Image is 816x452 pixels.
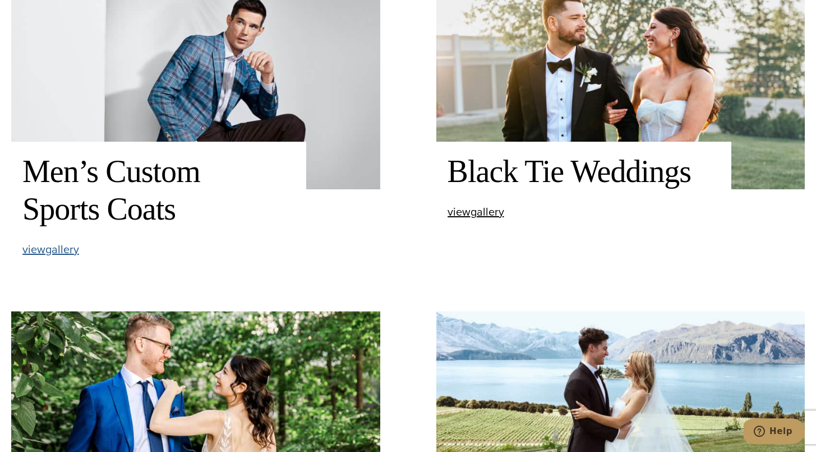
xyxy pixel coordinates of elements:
a: viewgallery [22,244,79,255]
h2: Black Tie Weddings [448,153,720,190]
iframe: Opens a widget where you can chat to one of our agents [744,418,805,446]
h2: Men’s Custom Sports Coats [22,153,295,228]
span: view gallery [448,203,504,220]
a: viewgallery [448,206,504,218]
span: view gallery [22,241,79,258]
